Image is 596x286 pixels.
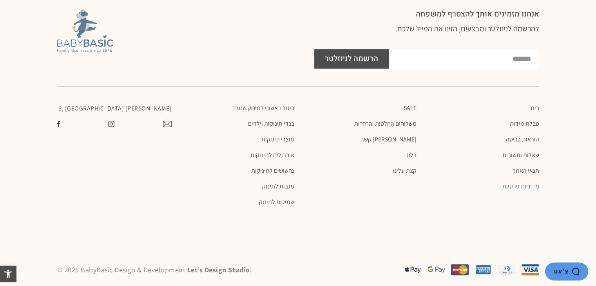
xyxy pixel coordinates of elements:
[179,120,294,128] a: בגדי תינוקות וילדים
[302,120,417,128] a: משלוחים החלפות והחזרות
[108,121,114,127] img: צפו בעמוד שלנו באינסטגרם
[325,49,378,69] span: הרשמה לניוזלטר
[424,167,539,175] a: תנאי האתר
[302,151,417,159] a: בלוג
[314,9,539,19] h2: אנחנו מזמינים אותך להצטרף למשפחה
[424,104,539,112] a: בית
[424,183,539,190] a: מדיניות פרטיות
[179,198,294,206] a: שמיכות לתינוק
[424,136,539,143] a: הוראות כביסה
[179,183,294,190] a: מגבות לתינוק
[424,104,539,190] nav: תפריט
[179,136,294,143] a: מוצרי תינוקות
[314,49,539,69] form: Footer NLTR Form
[179,151,294,159] a: אוברולים לתינוקות
[163,121,172,127] img: צרו קשר עם בייבי בייסיק במייל
[57,104,172,113] p: [PERSON_NAME] 6, [GEOGRAPHIC_DATA]
[314,23,539,45] h3: להרשמה לניוזלטר ומבצעים, הזינו את המייל שלכם.
[302,136,417,143] a: [PERSON_NAME] קשר
[187,265,250,274] a: Let’s Design Studio
[57,9,113,52] img: Baby Basic מבית אריה בגדים לתינוקות
[424,151,539,159] a: שאלות ותשובות
[179,104,294,206] nav: תפריט
[424,120,539,128] a: טבלת מידות
[302,104,417,112] a: SALE
[57,265,294,275] p: © 2025 BabyBasic. Design & Development: .
[494,262,588,282] iframe: פותח יישומון שאפשר לשוחח בו בצ'אט עם אחד הנציגים שלנו
[57,121,60,127] img: עשו לנו לייק בפייסבוק
[179,167,294,175] a: נחשושים לתינוקות
[302,167,417,175] a: קצת עלינו
[179,104,294,112] a: ביגוד ראשוני לתינוק שנולד
[302,104,417,175] nav: תפריט
[314,49,389,69] button: הרשמה לניוזלטר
